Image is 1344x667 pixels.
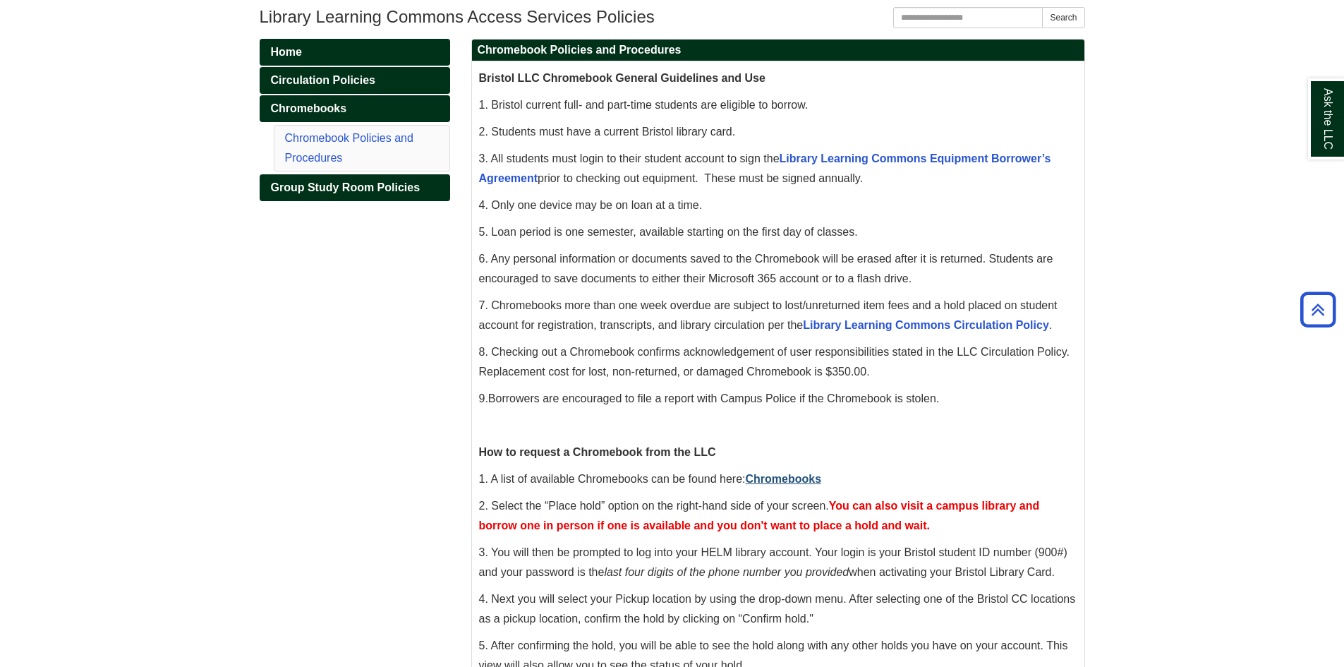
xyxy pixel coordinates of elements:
span: Bristol LLC Chromebook General Guidelines and Use [479,72,765,84]
strong: How to request a Chromebook from the LLC [479,446,716,458]
span: 1. Bristol current full- and part-time students are eligible to borrow. [479,99,809,111]
span: Chromebooks [271,102,347,114]
div: Guide Pages [260,39,450,201]
a: Chromebooks [746,473,822,485]
span: 3. You will then be prompted to log into your HELM library account. Your login is your Bristol st... [479,546,1067,578]
a: Back to Top [1295,300,1340,319]
span: Circulation Policies [271,74,375,86]
p: . [479,389,1077,409]
span: Borrowers are encouraged to file a report with Campus Police if the Chromebook is stolen. [488,392,939,404]
a: Chromebooks [260,95,450,122]
span: 2. Select the “Place hold” option on the right-hand side of your screen. [479,500,1040,531]
a: Chromebook Policies and Procedures [285,132,413,164]
h2: Chromebook Policies and Procedures [472,40,1084,61]
span: 6. Any personal information or documents saved to the Chromebook will be erased after it is retur... [479,253,1053,284]
span: 4. Only one device may be on loan at a time. [479,199,703,211]
span: Home [271,46,302,58]
span: 1. A list of available Chromebooks can be found here: [479,473,822,485]
span: 3. All students must login to their student account to sign the prior to checking out equipment. ... [479,152,1051,184]
span: 2. Students must have a current Bristol library card. [479,126,736,138]
button: Search [1042,7,1084,28]
span: 9 [479,392,485,404]
a: Library Learning Commons Circulation Policy [803,319,1049,331]
span: 4. Next you will select your Pickup location by using the drop-down menu. After selecting one of ... [479,593,1076,625]
span: Group Study Room Policies [271,181,420,193]
span: 8. Checking out a Chromebook confirms acknowledgement of user responsibilities stated in the LLC ... [479,346,1070,378]
a: Home [260,39,450,66]
h1: Library Learning Commons Access Services Policies [260,7,1085,27]
span: 7. Chromebooks more than one week overdue are subject to lost/unreturned item fees and a hold pla... [479,299,1058,331]
em: last four digits of the phone number you provided [604,566,849,578]
span: 5. Loan period is one semester, available starting on the first day of classes. [479,226,858,238]
a: Group Study Room Policies [260,174,450,201]
a: Circulation Policies [260,67,450,94]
